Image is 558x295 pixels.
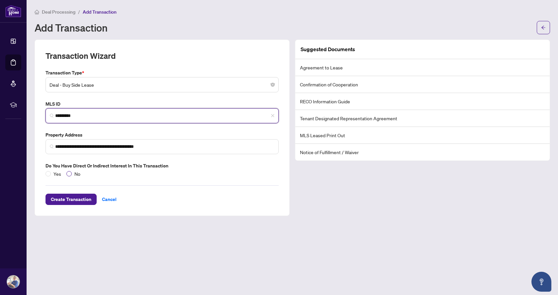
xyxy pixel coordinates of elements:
[301,45,355,53] article: Suggested Documents
[97,194,122,205] button: Cancel
[51,194,91,205] span: Create Transaction
[295,144,550,160] li: Notice of Fulfillment / Waiver
[271,114,275,118] span: close
[295,59,550,76] li: Agreement to Lease
[7,275,20,288] img: Profile Icon
[295,127,550,144] li: MLS Leased Print Out
[72,170,83,177] span: No
[46,50,116,61] h2: Transaction Wizard
[5,5,21,17] img: logo
[295,76,550,93] li: Confirmation of Cooperation
[541,25,546,30] span: arrow-left
[35,22,108,33] h1: Add Transaction
[295,93,550,110] li: RECO Information Guide
[295,110,550,127] li: Tenant Designated Representation Agreement
[42,9,75,15] span: Deal Processing
[50,114,54,118] img: search_icon
[271,83,275,87] span: close-circle
[46,69,279,76] label: Transaction Type
[35,10,39,14] span: home
[102,194,117,205] span: Cancel
[78,8,80,16] li: /
[50,145,54,148] img: search_icon
[83,9,117,15] span: Add Transaction
[46,194,97,205] button: Create Transaction
[51,170,64,177] span: Yes
[531,272,551,292] button: Open asap
[46,100,279,108] label: MLS ID
[46,131,279,139] label: Property Address
[49,78,275,91] span: Deal - Buy Side Lease
[46,162,279,169] label: Do you have direct or indirect interest in this transaction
